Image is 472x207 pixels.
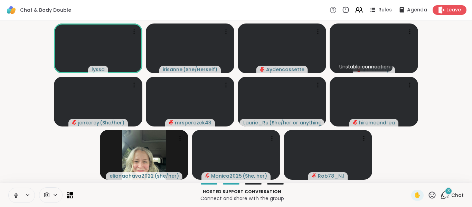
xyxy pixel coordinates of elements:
[169,120,173,125] span: audio-muted
[451,192,464,199] span: Chat
[407,7,427,13] span: Agenda
[211,172,242,179] span: Monica2025
[353,120,358,125] span: audio-muted
[6,4,17,16] img: ShareWell Logomark
[318,172,344,179] span: Rob78_NJ
[78,119,99,126] span: jenkercy
[359,119,395,126] span: hiremeandrea
[205,173,210,178] span: audio-muted
[243,119,268,126] span: Laurie_Ru
[72,120,77,125] span: audio-muted
[122,130,166,180] img: elianaahava2022
[183,66,217,73] span: ( She/Herself )
[154,172,179,179] span: ( she/her )
[163,66,182,73] span: irisanne
[77,189,407,195] p: Hosted support conversation
[312,173,317,178] span: audio-muted
[260,67,265,72] span: audio-muted
[337,62,393,72] div: Unstable connection
[378,7,392,13] span: Rules
[446,7,461,13] span: Leave
[243,172,267,179] span: ( She, her )
[92,66,105,73] span: lyssa
[266,66,304,73] span: Aydencossette
[77,195,407,202] p: Connect and share with the group
[447,188,450,194] span: 3
[110,172,154,179] span: elianaahava2022
[175,119,211,126] span: mrsperozek43
[269,119,321,126] span: ( She/her or anything else )
[100,119,124,126] span: ( She/her )
[20,7,71,13] span: Chat & Body Double
[414,191,421,199] span: ✋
